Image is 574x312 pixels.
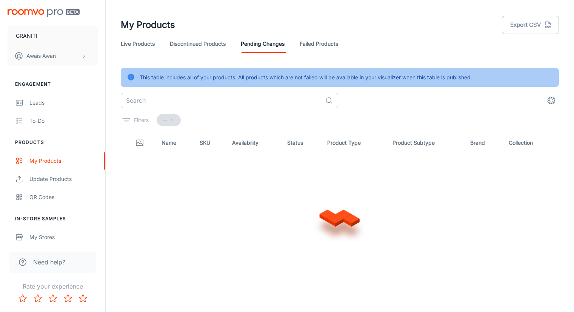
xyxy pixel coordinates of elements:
[194,132,226,153] th: SKU
[15,291,30,306] button: Rate 1 star
[321,132,386,153] th: Product Type
[121,18,175,32] h1: My Products
[386,132,464,153] th: Product Subtype
[281,132,321,153] th: Status
[30,291,45,306] button: Rate 2 star
[29,157,98,165] div: My Products
[75,291,91,306] button: Rate 5 star
[170,35,226,53] a: Discontinued Products
[503,132,559,153] th: Collection
[29,175,98,183] div: Update Products
[121,35,155,53] a: Live Products
[226,132,281,153] th: Availability
[155,132,194,153] th: Name
[241,35,285,53] a: Pending Changes
[8,9,80,17] img: Roomvo PRO Beta
[45,291,60,306] button: Rate 3 star
[29,117,98,125] div: To-do
[60,291,75,306] button: Rate 4 star
[135,138,144,147] svg: Thumbnail
[300,35,338,53] a: Failed Products
[464,132,503,153] th: Brand
[29,233,98,241] div: My Stores
[26,52,56,60] p: Awais Awan
[8,26,98,46] button: GRANITI
[33,258,65,267] span: Need help?
[8,46,98,66] button: Awais Awan
[121,93,322,108] input: Search
[140,70,472,85] div: This table includes all of your products. All products which are not failed will be available in ...
[29,193,98,201] div: QR Codes
[16,32,37,40] p: GRANITI
[544,93,559,108] button: settings
[29,99,98,107] div: Leads
[6,282,99,291] p: Rate your experience
[502,16,559,34] button: Export CSV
